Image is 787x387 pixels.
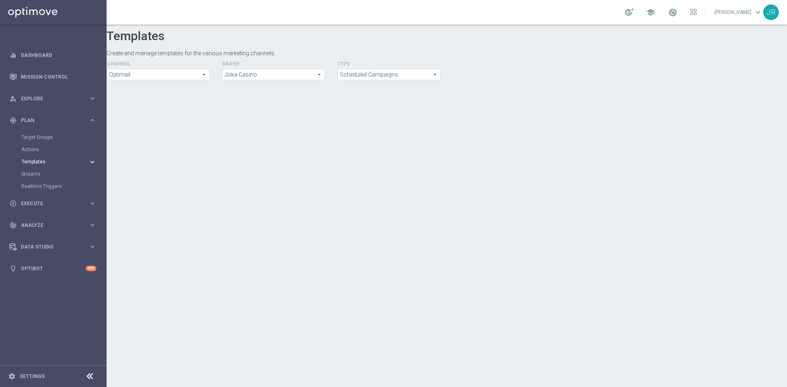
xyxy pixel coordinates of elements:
[9,265,17,272] i: lightbulb
[9,74,97,80] button: Mission Control
[21,183,85,190] a: Realtime Triggers
[9,265,97,272] button: lightbulb Optibot +10
[9,66,96,88] div: Mission Control
[9,200,17,207] i: play_circle_outline
[714,6,763,18] a: [PERSON_NAME]keyboard_arrow_down
[89,243,96,251] i: keyboard_arrow_right
[21,156,106,168] div: Templates
[107,29,787,43] h1: Templates
[9,44,96,66] div: Dashboard
[222,61,325,67] h4: Brand
[89,116,96,124] i: keyboard_arrow_right
[21,66,96,88] a: Mission Control
[21,146,85,153] a: Actions
[21,244,89,249] span: Data Studio
[20,374,45,379] a: Settings
[9,52,17,59] i: equalizer
[9,222,97,229] button: track_changes Analyze keyboard_arrow_right
[89,199,96,207] i: keyboard_arrow_right
[21,180,106,192] div: Realtime Triggers
[9,258,96,279] div: Optibot
[753,8,762,17] span: keyboard_arrow_down
[21,134,85,140] a: Target Groups
[8,373,16,380] i: settings
[9,95,89,102] div: Explore
[89,158,96,166] i: keyboard_arrow_right
[9,222,17,229] i: track_changes
[21,168,106,180] div: Streams
[22,159,80,164] span: Templates
[337,61,441,67] h4: Type
[9,52,97,59] button: equalizer Dashboard
[21,44,96,66] a: Dashboard
[21,131,106,143] div: Target Groups
[9,95,17,102] i: person_search
[89,95,96,102] i: keyboard_arrow_right
[646,8,655,17] span: school
[9,222,89,229] div: Analyze
[9,200,97,207] button: play_circle_outline Execute keyboard_arrow_right
[21,118,89,123] span: Plan
[9,117,89,124] div: Plan
[21,171,85,177] a: Streams
[9,95,97,102] button: person_search Explore keyboard_arrow_right
[9,117,17,124] i: gps_fixed
[21,201,89,206] span: Execute
[107,50,556,57] p: Create and manage templates for the various marketing channels.
[89,221,96,229] i: keyboard_arrow_right
[107,61,210,67] h4: Channel
[763,5,779,20] div: JR
[21,158,97,165] button: Templates keyboard_arrow_right
[21,258,86,279] a: Optibot
[9,117,97,124] button: gps_fixed Plan keyboard_arrow_right
[21,223,89,228] span: Analyze
[21,96,89,101] span: Explore
[86,266,96,271] div: +10
[22,159,89,164] div: Templates
[21,143,106,156] div: Actions
[9,244,97,250] button: Data Studio keyboard_arrow_right
[9,200,89,207] div: Execute
[9,243,89,251] div: Data Studio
